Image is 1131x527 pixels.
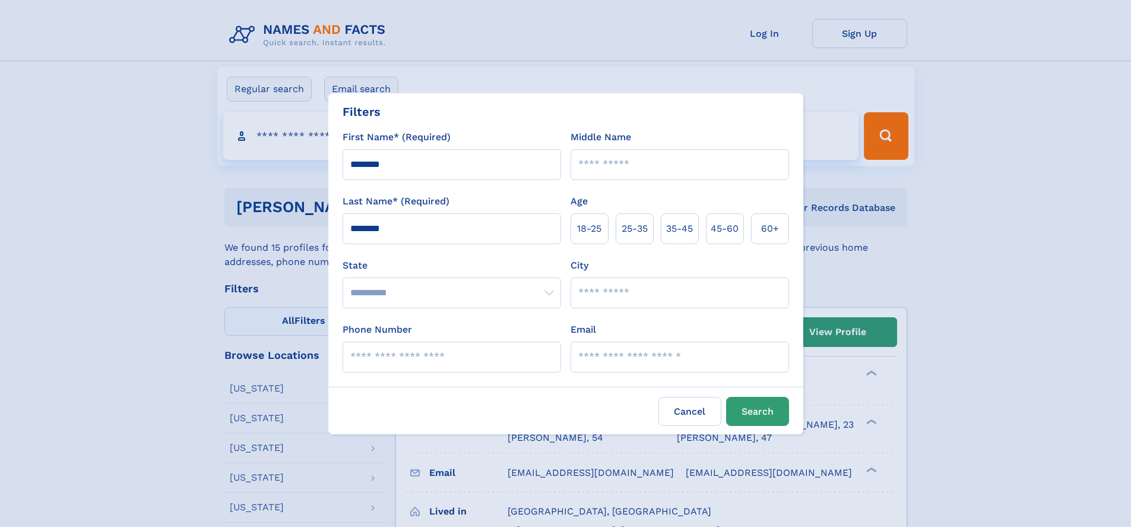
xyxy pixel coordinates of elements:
[571,130,631,144] label: Middle Name
[726,397,789,426] button: Search
[761,222,779,236] span: 60+
[571,258,588,273] label: City
[343,103,381,121] div: Filters
[343,194,449,209] label: Last Name* (Required)
[571,194,588,209] label: Age
[711,222,739,236] span: 45‑60
[343,323,412,337] label: Phone Number
[343,258,561,273] label: State
[622,222,648,236] span: 25‑35
[343,130,451,144] label: First Name* (Required)
[577,222,601,236] span: 18‑25
[658,397,721,426] label: Cancel
[666,222,693,236] span: 35‑45
[571,323,596,337] label: Email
